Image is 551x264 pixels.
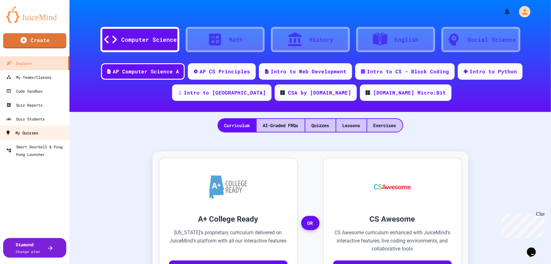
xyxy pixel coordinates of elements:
[368,168,417,206] img: CS Awesome
[6,6,63,23] img: logo-orange.svg
[524,239,545,258] iframe: chat widget
[336,119,367,132] div: Lessons
[373,89,446,96] div: [DOMAIN_NAME] Micro:Bit
[184,89,266,96] div: Intro to [GEOGRAPHIC_DATA]
[288,89,351,96] div: CSA by [DOMAIN_NAME]
[113,68,179,75] div: AP Computer Science A
[367,68,449,75] div: Intro to CS - Block Coding
[305,119,336,132] div: Quizzes
[499,211,545,238] iframe: chat widget
[333,229,452,253] p: CS Awesome curriculum enhanced with JuiceMind's interactive features, live coding environments, a...
[5,129,38,137] div: My Quizzes
[6,143,67,158] div: Smart Doorbell & Ping Pong Launcher
[3,238,66,258] button: DiamondChange plan
[512,4,532,19] div: My Account
[6,87,43,95] div: Code Sandbox
[333,213,452,225] h3: CS Awesome
[3,3,44,40] div: Chat with us now!Close
[492,6,512,17] div: My Notifications
[6,59,32,67] div: Explore
[468,35,516,44] div: Social Science
[169,213,288,225] h3: A+ College Ready
[271,68,346,75] div: Intro to Web Development
[309,35,333,44] div: History
[16,241,40,255] div: Diamond
[470,68,517,75] div: Intro to Python
[200,68,250,75] div: AP CS Principles
[3,33,66,48] a: Create
[169,229,288,253] p: [US_STATE]'s proprietary curriculum delivered on JuiceMind's platform with all our interactive fe...
[229,35,243,44] div: Math
[301,216,320,230] span: OR
[280,90,285,95] img: CODE_logo_RGB.png
[366,90,370,95] img: CODE_logo_RGB.png
[6,101,43,109] div: Quiz Reports
[367,119,403,132] div: Exercises
[6,115,45,123] div: Quiz Students
[6,73,51,81] div: My Teams/Classes
[257,119,305,132] div: AI-Graded FRQs
[394,35,419,44] div: English
[209,175,247,199] img: A+ College Ready
[16,249,40,254] span: Change plan
[218,119,256,132] div: Curriculum
[122,35,177,44] div: Computer Science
